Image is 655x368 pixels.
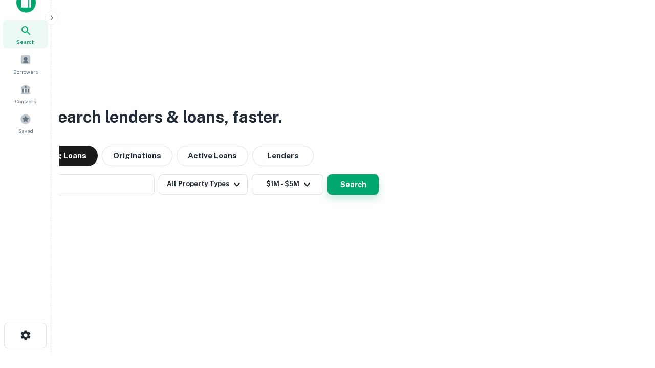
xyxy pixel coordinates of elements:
[47,105,282,129] h3: Search lenders & loans, faster.
[15,97,36,105] span: Contacts
[252,146,314,166] button: Lenders
[3,109,48,137] a: Saved
[252,174,323,195] button: $1M - $5M
[159,174,248,195] button: All Property Types
[16,38,35,46] span: Search
[3,80,48,107] a: Contacts
[3,20,48,48] a: Search
[102,146,172,166] button: Originations
[604,286,655,335] iframe: Chat Widget
[177,146,248,166] button: Active Loans
[13,67,38,76] span: Borrowers
[18,127,33,135] span: Saved
[3,50,48,78] a: Borrowers
[327,174,379,195] button: Search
